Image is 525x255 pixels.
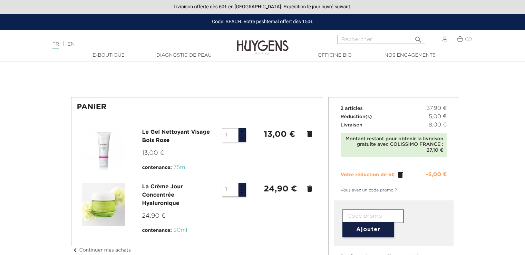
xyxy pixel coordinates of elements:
span: 5,00 € [429,113,447,121]
span: (2) [465,37,472,41]
span: 8,00 € [429,121,447,129]
i:  [414,34,422,42]
div: -5,00 € [426,171,447,179]
a: delete [305,185,314,193]
span: Votre réduction de 5€ [341,172,395,177]
a: EN [68,42,75,47]
div: | [49,40,214,48]
img: Huygens [237,29,289,56]
a: La Crème Jour Concentrée Hyaluronique [142,184,183,206]
a: delete [305,130,314,138]
a: chevron_leftContinuer mes achats [71,248,131,253]
a: Vous avez un code promo ? [334,187,397,193]
span: 13,00 € [142,150,165,156]
img: Le Gel Nettoyant Visage Bois Rose [82,128,125,171]
span: contenance: [142,228,172,233]
img: La Crème Jour Concentrée Hyaluronique [82,183,125,226]
input: Code promo [342,209,404,223]
span: 20ml [174,228,187,233]
input: Rechercher [337,35,425,44]
strong: 13,00 € [264,130,295,139]
span: contenance: [142,165,172,170]
a: Officine Bio [300,52,369,59]
a: Nos engagements [376,52,445,59]
span: Réduction(s) [341,114,372,119]
strong: 24,90 € [264,185,297,193]
a: Le Gel Nettoyant Visage Bois Rose [142,130,210,143]
span: 37,90 € [427,104,447,113]
span: 2 articles [341,106,363,111]
a: Diagnostic de peau [149,52,218,59]
a:  [396,171,405,179]
a: (2) [457,36,472,42]
h1: Panier [77,103,317,111]
span: 24,90 € [142,213,166,219]
i: chevron_left [71,246,79,254]
a: FR [52,42,59,49]
iframe: PayPal Message 1 [71,65,454,84]
div: Montant restant pour obtenir la livraison gratuite avec COLISSIMO FRANCE : 27,10 € [344,136,444,153]
span: Livraison [341,123,363,127]
button:  [412,33,425,42]
a: E-Boutique [74,52,143,59]
span: 75ml [174,165,187,170]
button: Ajouter [342,222,394,237]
